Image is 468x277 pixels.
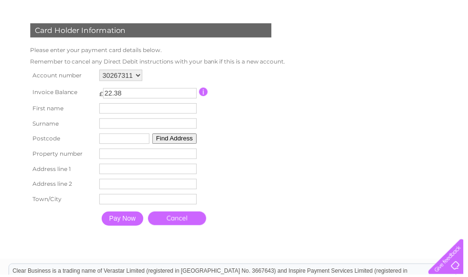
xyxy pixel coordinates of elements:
[16,25,65,54] img: logo.png
[31,23,274,38] div: Card Holder Information
[28,68,98,84] th: Account number
[28,163,98,178] th: Address line 1
[324,41,345,48] a: Energy
[28,56,290,68] td: Remember to cancel any Direct Debit instructions with your bank if this is a new account.
[28,193,98,209] th: Town/City
[154,135,199,145] button: Find Address
[436,41,459,48] a: Log out
[149,213,208,227] a: Cancel
[100,86,104,98] td: £
[103,213,145,228] input: Pay Now
[201,88,210,97] input: Information
[351,41,379,48] a: Telecoms
[28,148,98,163] th: Property number
[300,41,318,48] a: Water
[28,45,290,56] td: Please enter your payment card details below.
[28,132,98,148] th: Postcode
[404,41,428,48] a: Contact
[288,5,354,17] a: 0333 014 3131
[28,102,98,117] th: First name
[9,5,460,46] div: Clear Business is a trading name of Verastar Limited (registered in [GEOGRAPHIC_DATA] No. 3667643...
[28,84,98,102] th: Invoice Balance
[28,178,98,193] th: Address line 2
[385,41,399,48] a: Blog
[28,117,98,132] th: Surname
